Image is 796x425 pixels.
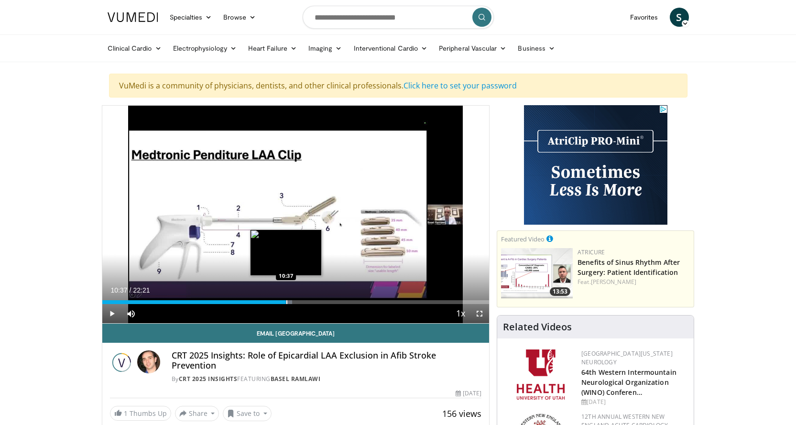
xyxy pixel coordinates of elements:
[102,39,167,58] a: Clinical Cardio
[578,278,690,286] div: Feat.
[501,235,545,243] small: Featured Video
[179,375,238,383] a: CRT 2025 Insights
[102,324,490,343] a: Email [GEOGRAPHIC_DATA]
[102,300,490,304] div: Progress Bar
[581,398,686,406] div: [DATE]
[578,258,680,277] a: Benefits of Sinus Rhythm After Surgery: Patient Identification
[624,8,664,27] a: Favorites
[223,406,272,421] button: Save to
[102,304,121,323] button: Play
[218,8,262,27] a: Browse
[581,368,676,397] a: 64th Western Intermountain Neurological Organization (WINO) Conferen…
[442,408,481,419] span: 156 views
[512,39,561,58] a: Business
[348,39,434,58] a: Interventional Cardio
[501,248,573,298] a: 13:53
[470,304,489,323] button: Fullscreen
[403,80,517,91] a: Click here to set your password
[581,349,673,366] a: [GEOGRAPHIC_DATA][US_STATE] Neurology
[102,106,490,324] video-js: Video Player
[110,350,133,373] img: CRT 2025 Insights
[124,409,128,418] span: 1
[108,12,158,22] img: VuMedi Logo
[451,304,470,323] button: Playback Rate
[303,39,348,58] a: Imaging
[109,74,687,98] div: VuMedi is a community of physicians, dentists, and other clinical professionals.
[503,321,572,333] h4: Related Videos
[670,8,689,27] a: S
[130,286,131,294] span: /
[110,406,171,421] a: 1 Thumbs Up
[111,286,128,294] span: 10:37
[167,39,242,58] a: Electrophysiology
[172,350,481,371] h4: CRT 2025 Insights: Role of Epicardial LAA Exclusion in Afib Stroke Prevention
[550,287,570,296] span: 13:53
[172,375,481,383] div: By FEATURING
[501,248,573,298] img: 982c273f-2ee1-4c72-ac31-fa6e97b745f7.png.150x105_q85_crop-smart_upscale.png
[433,39,512,58] a: Peripheral Vascular
[242,39,303,58] a: Heart Failure
[456,389,481,398] div: [DATE]
[164,8,218,27] a: Specialties
[303,6,494,29] input: Search topics, interventions
[121,304,141,323] button: Mute
[517,349,565,400] img: f6362829-b0a3-407d-a044-59546adfd345.png.150x105_q85_autocrop_double_scale_upscale_version-0.2.png
[591,278,636,286] a: [PERSON_NAME]
[271,375,321,383] a: Basel Ramlawi
[250,229,322,276] img: image.jpeg
[578,248,605,256] a: AtriCure
[175,406,219,421] button: Share
[524,105,667,225] iframe: Advertisement
[133,286,150,294] span: 22:21
[137,350,160,373] img: Avatar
